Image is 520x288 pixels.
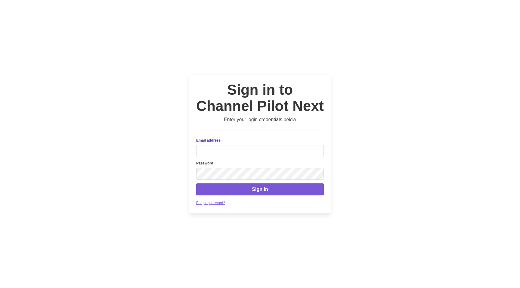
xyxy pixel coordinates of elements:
[196,161,213,165] span: Password
[252,186,268,193] span: Sign in
[196,201,225,205] a: Forgot password?
[196,183,324,195] button: Sign in
[196,82,324,114] h1: Sign in to Channel Pilot Next
[196,138,221,142] span: Email address
[196,117,324,123] h3: Enter your login credentials below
